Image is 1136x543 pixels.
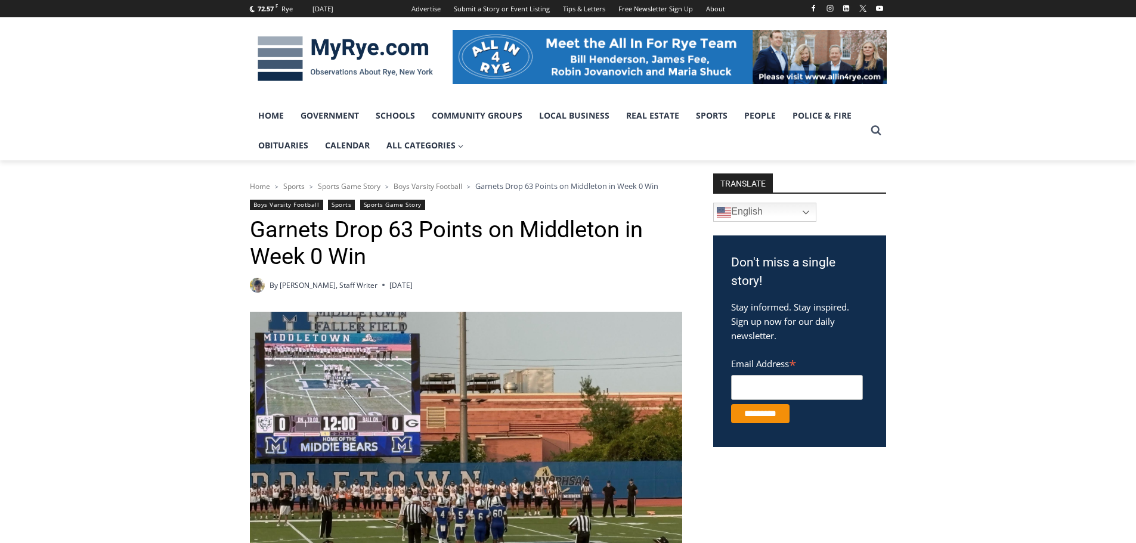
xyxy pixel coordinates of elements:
[309,182,313,191] span: >
[367,101,423,131] a: Schools
[423,101,531,131] a: Community Groups
[250,181,270,191] a: Home
[360,200,425,210] a: Sports Game Story
[378,131,472,160] a: All Categories
[713,203,816,222] a: English
[872,1,887,15] a: YouTube
[806,1,821,15] a: Facebook
[250,278,265,293] img: (PHOTO: MyRye.com 2024 Head Intern, Editor and now Staff Writer Charlie Morris. Contributed.)Char...
[736,101,784,131] a: People
[280,280,377,290] a: [PERSON_NAME], Staff Writer
[386,139,464,152] span: All Categories
[385,182,389,191] span: >
[250,216,682,271] h1: Garnets Drop 63 Points on Middleton in Week 0 Win
[328,200,355,210] a: Sports
[731,253,868,291] h3: Don't miss a single story!
[250,278,265,293] a: Author image
[394,181,462,191] a: Boys Varsity Football
[250,101,292,131] a: Home
[281,4,293,14] div: Rye
[292,101,367,131] a: Government
[389,280,413,291] time: [DATE]
[731,352,863,373] label: Email Address
[717,205,731,219] img: en
[839,1,853,15] a: Linkedin
[453,30,887,83] img: All in for Rye
[318,181,380,191] a: Sports Game Story
[250,28,441,90] img: MyRye.com
[250,200,323,210] a: Boys Varsity Football
[713,173,773,193] strong: TRANSLATE
[531,101,618,131] a: Local Business
[856,1,870,15] a: X
[283,181,305,191] a: Sports
[312,4,333,14] div: [DATE]
[250,180,682,192] nav: Breadcrumbs
[823,1,837,15] a: Instagram
[258,4,274,13] span: 72.57
[276,2,278,9] span: F
[275,182,278,191] span: >
[467,182,471,191] span: >
[618,101,688,131] a: Real Estate
[317,131,378,160] a: Calendar
[731,300,868,343] p: Stay informed. Stay inspired. Sign up now for our daily newsletter.
[475,181,658,191] span: Garnets Drop 63 Points on Middleton in Week 0 Win
[270,280,278,291] span: By
[688,101,736,131] a: Sports
[784,101,860,131] a: Police & Fire
[250,101,865,161] nav: Primary Navigation
[250,131,317,160] a: Obituaries
[865,120,887,141] button: View Search Form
